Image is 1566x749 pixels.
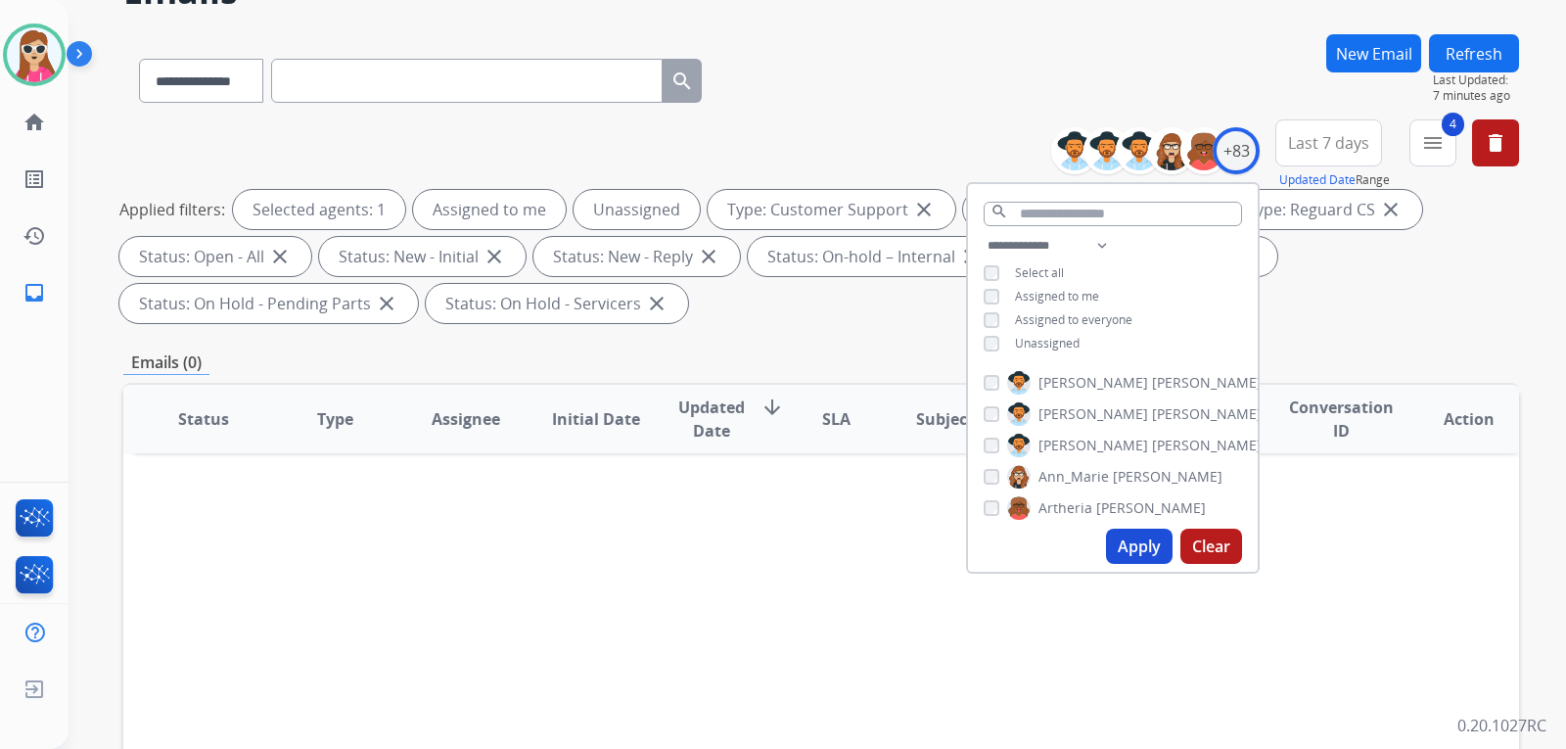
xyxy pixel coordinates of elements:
span: Last 7 days [1288,139,1369,147]
span: Ann_Marie [1038,467,1109,487]
p: Emails (0) [123,351,209,375]
span: [PERSON_NAME] [1096,498,1206,518]
button: Updated Date [1279,172,1356,188]
div: Status: On Hold - Servicers [426,284,688,323]
span: Range [1279,171,1390,188]
button: 4 [1409,119,1456,166]
span: [PERSON_NAME] [1038,404,1148,424]
mat-icon: close [375,292,398,315]
span: Assignee [432,407,500,431]
mat-icon: list_alt [23,167,46,191]
mat-icon: history [23,224,46,248]
div: Status: On Hold - Pending Parts [119,284,418,323]
span: Last Updated: [1433,72,1519,88]
div: Unassigned [574,190,700,229]
div: Selected agents: 1 [233,190,405,229]
p: Applied filters: [119,198,225,221]
span: Updated Date [678,396,745,443]
button: Apply [1106,529,1173,564]
mat-icon: search [670,70,694,93]
mat-icon: home [23,111,46,134]
mat-icon: close [645,292,668,315]
mat-icon: menu [1421,131,1445,155]
div: Status: New - Reply [533,237,740,276]
span: Type [317,407,353,431]
button: Clear [1180,529,1242,564]
mat-icon: close [268,245,292,268]
mat-icon: delete [1484,131,1507,155]
th: Action [1388,385,1519,453]
span: [PERSON_NAME] [1152,436,1262,455]
span: Status [178,407,229,431]
span: Artheria [1038,498,1092,518]
span: Subject [916,407,974,431]
button: New Email [1326,34,1421,72]
div: Status: On-hold – Internal [748,237,1002,276]
span: Assigned to everyone [1015,311,1132,328]
div: Status: New - Initial [319,237,526,276]
mat-icon: close [959,245,983,268]
div: Status: Open - All [119,237,311,276]
span: 7 minutes ago [1433,88,1519,104]
span: 4 [1442,113,1464,136]
span: Select all [1015,264,1064,281]
div: Type: Shipping Protection [963,190,1220,229]
div: Type: Reguard CS [1227,190,1422,229]
span: Conversation ID [1289,396,1394,443]
button: Refresh [1429,34,1519,72]
span: [PERSON_NAME] [1038,436,1148,455]
span: Unassigned [1015,335,1080,351]
span: SLA [822,407,851,431]
div: +83 [1213,127,1260,174]
span: [PERSON_NAME] [1038,373,1148,393]
p: 0.20.1027RC [1457,714,1546,737]
mat-icon: close [483,245,506,268]
img: avatar [7,27,62,82]
span: [PERSON_NAME] [1152,404,1262,424]
div: Assigned to me [413,190,566,229]
span: [PERSON_NAME] [1113,467,1222,487]
mat-icon: arrow_downward [760,396,784,419]
span: [PERSON_NAME] [1152,373,1262,393]
button: Last 7 days [1275,119,1382,166]
mat-icon: inbox [23,281,46,304]
div: Type: Customer Support [708,190,955,229]
mat-icon: close [1379,198,1403,221]
mat-icon: close [912,198,936,221]
span: Assigned to me [1015,288,1099,304]
mat-icon: close [697,245,720,268]
mat-icon: search [990,203,1008,220]
span: Initial Date [552,407,640,431]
